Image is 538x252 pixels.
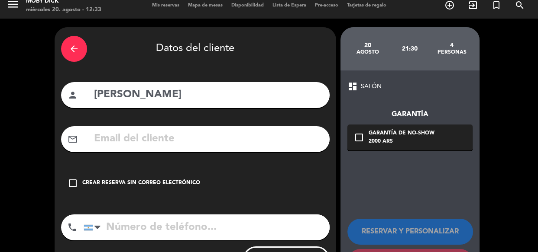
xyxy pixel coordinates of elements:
i: arrow_back [69,44,79,54]
div: 2000 ARS [369,137,434,146]
div: 20 [347,42,389,49]
div: Argentina: +54 [84,215,104,240]
span: Mapa de mesas [184,3,227,8]
i: mail_outline [68,134,78,144]
div: 4 [431,42,473,49]
i: check_box_outline_blank [354,132,364,143]
div: 21:30 [389,34,431,64]
div: miércoles 20. agosto - 12:33 [26,6,101,14]
input: Número de teléfono... [84,214,330,240]
input: Email del cliente [93,130,323,148]
button: RESERVAR Y PERSONALIZAR [347,219,473,245]
span: Disponibilidad [227,3,268,8]
span: SALÓN [361,82,382,92]
div: personas [431,49,473,56]
span: Mis reservas [148,3,184,8]
span: dashboard [347,81,358,92]
span: Tarjetas de regalo [343,3,391,8]
span: Pre-acceso [311,3,343,8]
span: Lista de Espera [268,3,311,8]
i: person [68,90,78,100]
div: Datos del cliente [61,34,330,64]
input: Nombre del cliente [93,86,323,104]
div: Garantía de no-show [369,129,434,138]
div: agosto [347,49,389,56]
i: check_box_outline_blank [68,178,78,188]
div: Garantía [347,109,473,120]
i: phone [67,222,78,233]
div: Crear reserva sin correo electrónico [82,179,200,188]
